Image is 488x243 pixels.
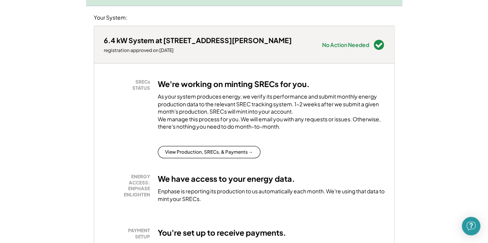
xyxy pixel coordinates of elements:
[322,42,369,47] div: No Action Needed
[158,146,260,158] button: View Production, SRECs, & Payments →
[108,228,150,240] div: PAYMENT SETUP
[94,14,127,22] div: Your System:
[158,188,385,203] div: Enphase is reporting its production to us automatically each month. We're using that data to mint...
[104,47,292,54] div: registration approved on [DATE]
[108,79,150,91] div: SRECs STATUS
[158,79,310,89] h3: We're working on minting SRECs for you.
[108,174,150,198] div: ENERGY ACCESS: ENPHASE ENLIGHTEN
[462,217,480,235] div: Open Intercom Messenger
[158,93,385,134] div: As your system produces energy, we verify its performance and submit monthly energy production da...
[158,174,295,184] h3: We have access to your energy data.
[158,228,286,238] h3: You're set up to receive payments.
[104,36,292,45] div: 6.4 kW System at [STREET_ADDRESS][PERSON_NAME]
